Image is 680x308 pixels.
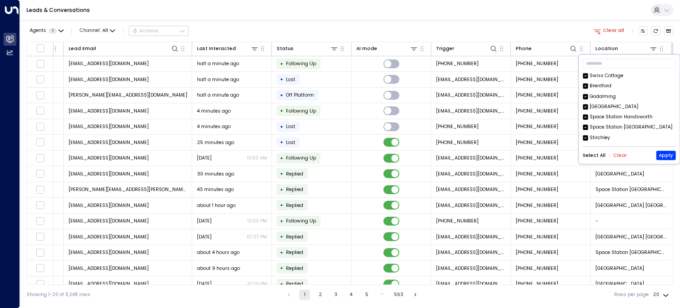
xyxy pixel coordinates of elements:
div: Brentford [590,83,611,90]
span: Toggle select row [36,107,44,115]
span: Replied [286,234,303,240]
div: Godalming [583,93,676,100]
button: Select All [583,153,606,158]
span: zoelouisecopas@gmail.com [69,155,149,161]
button: Customize [638,26,648,36]
span: +447507726261 [436,123,479,130]
span: +447909841000 [436,60,479,67]
span: +447368275234 [516,155,558,161]
a: Leads & Conversations [27,6,90,14]
span: +447907490754 [436,218,479,224]
span: Lost [286,76,295,83]
div: Space Station Handsworth [590,113,653,121]
span: 1 [49,28,57,34]
span: leads@space-station.co.uk [436,265,506,272]
span: askantze@googlemail.com [69,76,149,83]
div: Space Station [GEOGRAPHIC_DATA] [583,124,676,131]
div: Last Interacted [197,45,236,53]
span: Toggle select row [36,233,44,241]
span: Replied [286,171,303,177]
div: • [280,105,283,117]
span: +447368275234 [516,139,558,146]
div: … [377,289,387,300]
p: 10:20 PM [247,281,267,287]
span: 4 minutes ago [197,108,231,114]
span: Toggle select row [36,75,44,84]
button: page 1 [299,289,310,300]
span: Dpalmer.dep@gmail.com [69,123,149,130]
div: Brentford [583,83,676,90]
span: Agents [30,28,46,33]
button: Apply [656,151,676,160]
span: Toggle select row [36,264,44,273]
div: • [280,184,283,195]
div: • [280,58,283,70]
span: Channel: [77,26,118,35]
div: Trigger [436,45,454,53]
div: • [280,262,283,274]
div: Trigger [436,44,498,53]
button: Actions [129,26,189,36]
span: lindsey.aneizi@bgf.co.uk [69,92,187,98]
span: leads@space-station.co.uk [436,92,506,98]
div: Showing 1-20 of 11,248 rows [27,291,90,298]
button: Go to page 2 [315,289,325,300]
span: Replied [286,249,303,256]
span: moggs28fostering@gmsil.com [69,281,149,287]
div: • [280,278,283,290]
button: Go to next page [410,289,421,300]
span: Replied [286,202,303,209]
div: Phone [516,44,578,53]
span: Replied [286,265,303,272]
span: 43 minutes ago [197,186,234,193]
div: Status [277,45,294,53]
nav: pagination navigation [283,289,421,300]
span: about 9 hours ago [197,265,240,272]
span: Off Platform [286,92,314,98]
div: Location [595,44,658,53]
span: +447507726261 [516,123,558,130]
span: Toggle select all [36,44,44,52]
span: Space Station Doncaster [595,249,666,256]
span: Yesterday [197,281,212,287]
span: half a minute ago [197,76,239,83]
span: Following Up [286,60,316,67]
div: Button group with a nested menu [129,26,189,36]
div: • [280,90,283,101]
span: +447507726261 [516,108,558,114]
span: Toggle select row [36,138,44,147]
div: Lead Email [69,44,179,53]
div: • [280,247,283,258]
div: • [280,231,283,242]
div: Actions [132,28,159,34]
button: Clear all [591,26,627,35]
span: about 4 hours ago [197,249,240,256]
span: askantze@googlemail.com [69,60,149,67]
span: deanabele@gmail.com [69,218,149,224]
div: Godalming [590,93,616,100]
button: Agents1 [27,26,66,35]
span: Space Station Stirchley [595,281,644,287]
div: • [280,121,283,133]
span: Space Station Kilburn [595,202,666,209]
div: AI mode [356,45,377,53]
div: Last Interacted [197,44,259,53]
span: 25 minutes ago [197,139,234,146]
span: Toggle select row [36,59,44,68]
span: leads@space-station.co.uk [436,108,506,114]
span: +447889131842 [516,249,558,256]
span: zoelouisecopas@gmail.com [69,139,149,146]
span: +447907490754 [516,234,558,240]
span: Toggle select row [36,217,44,225]
button: Clear [613,153,627,158]
span: +447909841000 [516,76,558,83]
p: 07:07 PM [247,234,267,240]
button: Go to page 4 [346,289,356,300]
span: Space Station Hall Green [595,265,644,272]
span: deanabele@gmail.com [69,234,149,240]
div: 20 [653,289,671,300]
div: • [280,215,283,227]
span: +447496150946 [516,171,558,177]
span: +447545388310 [516,281,558,287]
div: [GEOGRAPHIC_DATA] [590,103,638,110]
